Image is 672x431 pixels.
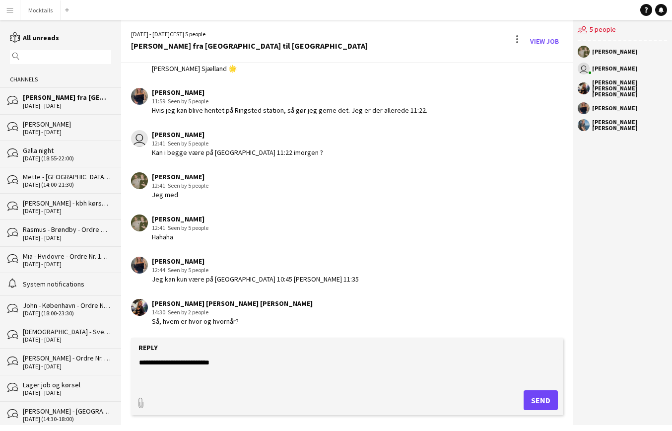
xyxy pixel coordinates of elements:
[526,33,563,49] a: View Job
[23,416,111,423] div: [DATE] (14:30-18:00)
[23,181,111,188] div: [DATE] (14:00-21:30)
[165,224,208,231] span: · Seen by 5 people
[152,232,208,241] div: Hahaha
[20,0,61,20] button: Mocktails
[23,129,111,136] div: [DATE] - [DATE]
[152,106,427,115] div: Hvis jeg kan blive hentet på Ringsted station, så gør jeg gerne det. Jeg er der allerede 11:22.
[23,280,111,288] div: System notifications
[165,308,208,316] span: · Seen by 2 people
[152,181,208,190] div: 12:41
[152,299,313,308] div: [PERSON_NAME] [PERSON_NAME] [PERSON_NAME]
[152,308,313,317] div: 14:30
[152,148,323,157] div: Kan i begge være på [GEOGRAPHIC_DATA] 11:22 imorgen ?
[170,30,183,38] span: CEST
[23,407,111,416] div: [PERSON_NAME] - [GEOGRAPHIC_DATA] - Ordre Nr. 15889
[152,257,359,266] div: [PERSON_NAME]
[23,172,111,181] div: Mette - [GEOGRAPHIC_DATA] - Ordre Nr. 16298
[152,275,359,284] div: Jeg kan kun være på [GEOGRAPHIC_DATA] 10:45 [PERSON_NAME] 11:35
[152,97,427,106] div: 11:59
[165,97,208,105] span: · Seen by 5 people
[152,88,427,97] div: [PERSON_NAME]
[592,119,667,131] div: [PERSON_NAME] [PERSON_NAME]
[23,363,111,370] div: [DATE] - [DATE]
[165,140,208,147] span: · Seen by 5 people
[23,261,111,268] div: [DATE] - [DATE]
[23,155,111,162] div: [DATE] (18:55-22:00)
[23,146,111,155] div: Galla night
[23,93,111,102] div: [PERSON_NAME] fra [GEOGRAPHIC_DATA] til [GEOGRAPHIC_DATA]
[23,310,111,317] div: [DATE] (18:00-23:30)
[592,66,638,72] div: [PERSON_NAME]
[578,20,667,41] div: 5 people
[592,79,667,97] div: [PERSON_NAME] [PERSON_NAME] [PERSON_NAME]
[152,215,208,223] div: [PERSON_NAME]
[152,317,313,326] div: Så, hvem er hvor og hvornår?
[592,105,638,111] div: [PERSON_NAME]
[592,49,638,55] div: [PERSON_NAME]
[23,208,111,215] div: [DATE] - [DATE]
[131,41,368,50] div: [PERSON_NAME] fra [GEOGRAPHIC_DATA] til [GEOGRAPHIC_DATA]
[23,252,111,261] div: Mia - Hvidovre - Ordre Nr. 16370
[138,343,158,352] label: Reply
[23,120,111,129] div: [PERSON_NAME]
[23,354,111,362] div: [PERSON_NAME] - Ordre Nr. 15128
[23,301,111,310] div: John - København - Ordre Nr. 14995
[152,172,208,181] div: [PERSON_NAME]
[152,55,492,72] div: Hej, har skrevet med Hektor om, at jeg samles op og sættes af, da jeg bor på ruten - Robinievej, ...
[152,139,323,148] div: 12:41
[23,102,111,109] div: [DATE] - [DATE]
[152,266,359,275] div: 12:44
[23,199,111,208] div: [PERSON_NAME] - kbh kørsel til location - Ordre Nr. 15871
[152,130,323,139] div: [PERSON_NAME]
[23,380,111,389] div: Lager job og kørsel
[524,390,558,410] button: Send
[23,389,111,396] div: [DATE] - [DATE]
[23,234,111,241] div: [DATE] - [DATE]
[23,225,111,234] div: Rasmus - Brøndby - Ordre Nr. 16259
[165,182,208,189] span: · Seen by 5 people
[23,327,111,336] div: [DEMOGRAPHIC_DATA] - Svendborg - Ordre Nr. 12836
[23,336,111,343] div: [DATE] - [DATE]
[152,190,208,199] div: Jeg med
[10,33,59,42] a: All unreads
[165,266,208,274] span: · Seen by 5 people
[131,30,368,39] div: [DATE] - [DATE] | 5 people
[152,223,208,232] div: 12:41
